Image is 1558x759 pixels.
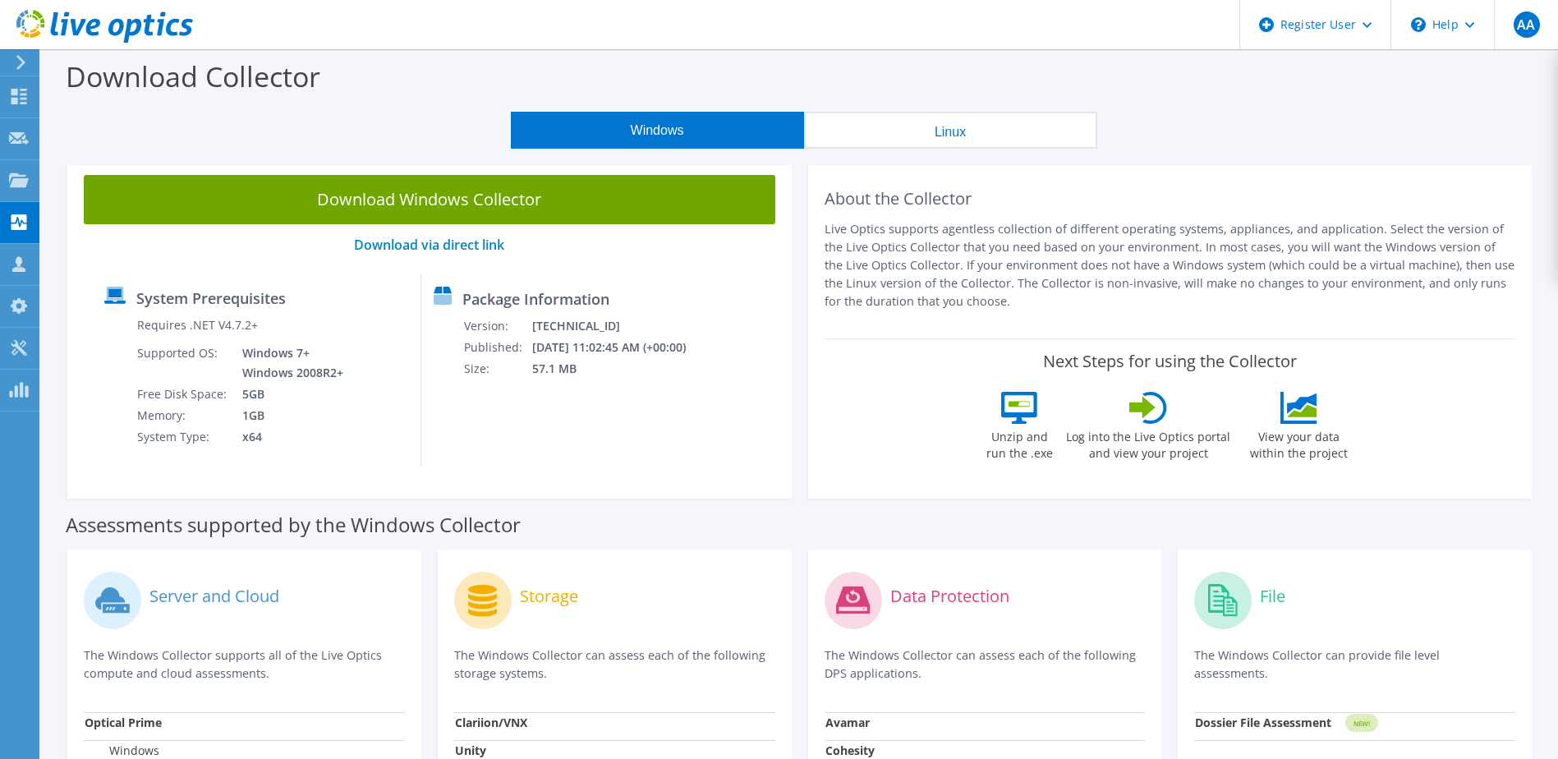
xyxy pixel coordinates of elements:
[825,220,1516,310] p: Live Optics supports agentless collection of different operating systems, appliances, and applica...
[1514,11,1540,38] span: AA
[531,337,708,358] td: [DATE] 11:02:45 AM (+00:00)
[1260,588,1285,605] label: File
[136,343,230,384] td: Supported OS:
[981,424,1057,462] label: Unzip and run the .exe
[1411,17,1426,32] svg: \n
[85,743,159,759] label: Windows
[84,646,405,683] p: The Windows Collector supports all of the Live Optics compute and cloud assessments.
[230,405,347,426] td: 1GB
[66,57,320,95] label: Download Collector
[825,189,1516,209] h2: About the Collector
[66,517,521,533] label: Assessments supported by the Windows Collector
[84,175,775,224] a: Download Windows Collector
[463,315,531,337] td: Version:
[1195,715,1331,730] strong: Dossier File Assessment
[136,384,230,405] td: Free Disk Space:
[1043,352,1297,371] label: Next Steps for using the Collector
[531,315,708,337] td: [TECHNICAL_ID]
[1065,424,1231,462] label: Log into the Live Optics portal and view your project
[890,588,1009,605] label: Data Protection
[85,715,162,730] strong: Optical Prime
[1194,646,1515,683] p: The Windows Collector can provide file level assessments.
[825,646,1146,683] p: The Windows Collector can assess each of the following DPS applications.
[520,588,578,605] label: Storage
[462,291,609,307] label: Package Information
[1239,424,1358,462] label: View your data within the project
[825,743,875,758] strong: Cohesity
[454,646,775,683] p: The Windows Collector can assess each of the following storage systems.
[137,317,258,333] label: Requires .NET V4.7.2+
[463,337,531,358] td: Published:
[230,343,347,384] td: Windows 7+ Windows 2008R2+
[136,405,230,426] td: Memory:
[825,715,870,730] strong: Avamar
[354,236,504,254] a: Download via direct link
[230,384,347,405] td: 5GB
[455,715,527,730] strong: Clariion/VNX
[230,426,347,448] td: x64
[511,112,804,149] button: Windows
[463,358,531,379] td: Size:
[455,743,486,758] strong: Unity
[804,112,1097,149] button: Linux
[531,358,708,379] td: 57.1 MB
[136,290,286,306] label: System Prerequisites
[1353,719,1370,728] tspan: NEW!
[149,588,279,605] label: Server and Cloud
[136,426,230,448] td: System Type:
